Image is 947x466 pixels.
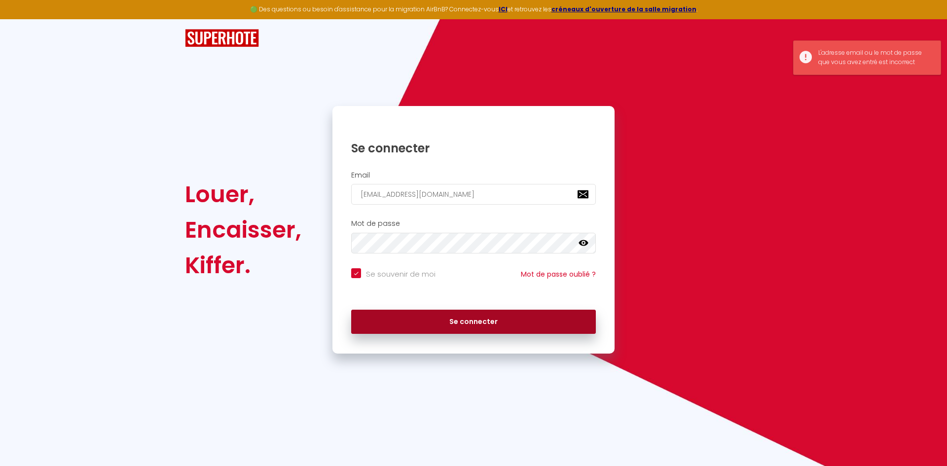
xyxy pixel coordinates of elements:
[351,184,596,205] input: Ton Email
[521,269,596,279] a: Mot de passe oublié ?
[351,310,596,334] button: Se connecter
[8,4,37,34] button: Ouvrir le widget de chat LiveChat
[185,248,301,283] div: Kiffer.
[351,171,596,179] h2: Email
[185,212,301,248] div: Encaisser,
[351,219,596,228] h2: Mot de passe
[185,29,259,47] img: SuperHote logo
[351,141,596,156] h1: Se connecter
[499,5,508,13] a: ICI
[185,177,301,212] div: Louer,
[551,5,696,13] a: créneaux d'ouverture de la salle migration
[818,48,931,67] div: L'adresse email ou le mot de passe que vous avez entré est incorrect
